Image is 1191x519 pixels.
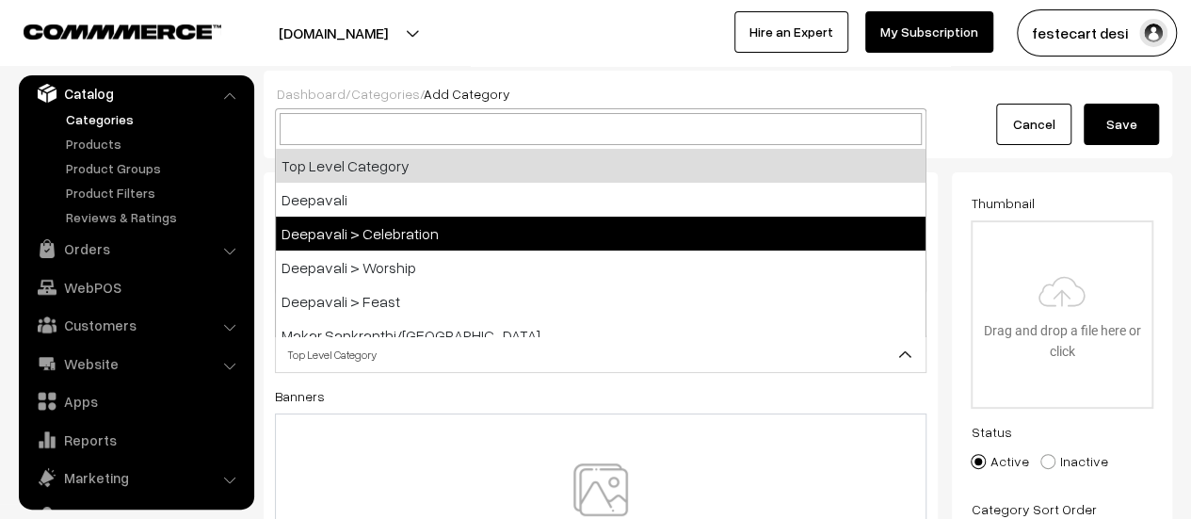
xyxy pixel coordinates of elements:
a: Products [61,134,248,154]
li: Deepavali > Celebration [276,217,925,251]
label: Inactive [1040,451,1107,471]
img: user [1139,19,1167,47]
div: / / [277,84,1159,104]
li: Deepavali > Worship [276,251,925,284]
a: Categories [351,86,420,102]
li: Top Level Category [276,149,925,183]
span: Top Level Category [275,335,926,373]
a: Cancel [996,104,1071,145]
a: Dashboard [277,86,346,102]
a: Reviews & Ratings [61,207,248,227]
a: Categories [61,109,248,129]
li: Deepavali [276,183,925,217]
a: Product Groups [61,158,248,178]
a: Marketing [24,461,248,495]
a: Catalog [24,76,248,110]
button: Save [1084,104,1159,145]
label: Category Sort Order [971,499,1096,519]
li: Makar Sankranthi/[GEOGRAPHIC_DATA] [276,318,925,352]
a: My Subscription [865,11,993,53]
a: Product Filters [61,183,248,203]
label: Banners [275,386,325,406]
a: Apps [24,384,248,418]
a: Website [24,347,248,381]
button: [DOMAIN_NAME] [213,9,454,57]
li: Deepavali > Feast [276,284,925,318]
a: Hire an Expert [734,11,848,53]
img: COMMMERCE [24,24,221,39]
a: Reports [24,423,248,457]
a: WebPOS [24,270,248,304]
a: COMMMERCE [24,19,188,41]
label: Thumbnail [971,193,1034,213]
button: festecart desi [1017,9,1177,57]
span: Top Level Category [276,338,925,371]
span: Add Category [424,86,510,102]
a: Orders [24,232,248,266]
a: Customers [24,308,248,342]
label: Status [971,422,1011,442]
label: Active [971,451,1028,471]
